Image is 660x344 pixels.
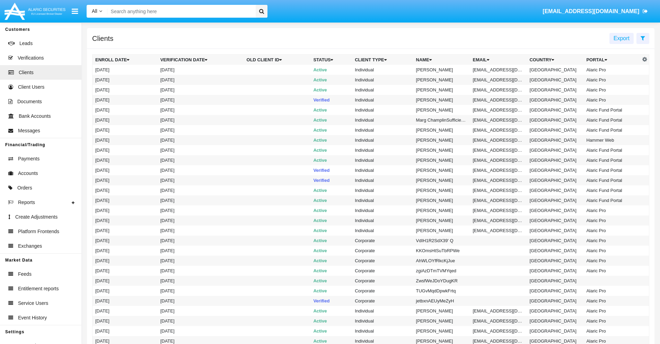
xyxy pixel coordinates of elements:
td: [DATE] [93,125,158,135]
td: Active [310,75,352,85]
td: [EMAIL_ADDRESS][DOMAIN_NAME] [470,125,527,135]
td: [DATE] [93,316,158,326]
td: Active [310,236,352,246]
td: [DATE] [93,165,158,175]
td: Individual [352,195,413,205]
td: [EMAIL_ADDRESS][DOMAIN_NAME] [470,175,527,185]
td: KKOmsHtSuTbRPWe [413,246,470,256]
td: Corporate [352,256,413,266]
td: [PERSON_NAME] [413,95,470,105]
td: [GEOGRAPHIC_DATA] [527,155,583,165]
span: Entitlement reports [18,285,59,292]
th: Country [527,55,583,65]
td: [DATE] [93,155,158,165]
td: Individual [352,185,413,195]
td: Active [310,266,352,276]
td: Active [310,306,352,316]
td: ZwsfWeJDoYDugKR [413,276,470,286]
span: Reports [18,199,35,206]
span: Client Users [18,83,44,91]
td: Individual [352,306,413,316]
td: [DATE] [158,175,244,185]
td: [GEOGRAPHIC_DATA] [527,145,583,155]
td: Alaric Pro [583,286,640,296]
td: Active [310,185,352,195]
td: [DATE] [93,296,158,306]
td: Active [310,145,352,155]
td: [GEOGRAPHIC_DATA] [527,125,583,135]
td: Active [310,125,352,135]
td: Alaric Fund Portal [583,105,640,115]
td: [EMAIL_ADDRESS][DOMAIN_NAME] [470,75,527,85]
td: Alaric Fund Portal [583,195,640,205]
td: [DATE] [158,185,244,195]
td: TUGvMqdDpwkFrtq [413,286,470,296]
td: Alaric Pro [583,205,640,215]
td: [PERSON_NAME] [413,205,470,215]
td: [EMAIL_ADDRESS][DOMAIN_NAME] [470,316,527,326]
th: Verification date [158,55,244,65]
td: Alaric Fund Portal [583,165,640,175]
td: [DATE] [158,276,244,286]
td: Alaric Fund Portal [583,175,640,185]
td: Individual [352,135,413,145]
td: [DATE] [93,75,158,85]
td: Verified [310,95,352,105]
td: Verified [310,296,352,306]
td: Active [310,316,352,326]
td: Alaric Fund Portal [583,155,640,165]
td: Individual [352,326,413,336]
td: Alaric Pro [583,75,640,85]
td: [GEOGRAPHIC_DATA] [527,205,583,215]
th: Name [413,55,470,65]
a: [EMAIL_ADDRESS][DOMAIN_NAME] [539,2,651,21]
td: [GEOGRAPHIC_DATA] [527,85,583,95]
td: [EMAIL_ADDRESS][DOMAIN_NAME] [470,226,527,236]
td: [PERSON_NAME] [413,185,470,195]
td: [DATE] [158,256,244,266]
td: [PERSON_NAME] [413,316,470,326]
span: Orders [17,184,32,192]
td: [GEOGRAPHIC_DATA] [527,276,583,286]
td: Corporate [352,266,413,276]
td: [GEOGRAPHIC_DATA] [527,65,583,75]
td: Individual [352,165,413,175]
td: Corporate [352,296,413,306]
td: Active [310,65,352,75]
td: [DATE] [93,215,158,226]
td: Alaric Pro [583,85,640,95]
input: Search [107,5,253,18]
td: [DATE] [93,256,158,266]
td: Alaric Fund Portal [583,145,640,155]
span: Exchanges [18,242,42,250]
td: [PERSON_NAME] [413,135,470,145]
th: Client Type [352,55,413,65]
td: [DATE] [158,316,244,326]
td: [GEOGRAPHIC_DATA] [527,236,583,246]
td: [GEOGRAPHIC_DATA] [527,75,583,85]
td: Alaric Pro [583,326,640,336]
td: Individual [352,155,413,165]
td: [DATE] [93,65,158,75]
td: [EMAIL_ADDRESS][DOMAIN_NAME] [470,105,527,115]
td: Individual [352,316,413,326]
span: Payments [18,155,39,162]
td: Alaric Fund Portal [583,185,640,195]
span: Create Adjustments [15,213,58,221]
td: Alaric Pro [583,226,640,236]
span: All [92,8,97,14]
td: Active [310,226,352,236]
td: [PERSON_NAME] [413,165,470,175]
td: Active [310,215,352,226]
td: [DATE] [158,115,244,125]
td: Active [310,205,352,215]
td: [DATE] [158,205,244,215]
td: [GEOGRAPHIC_DATA] [527,165,583,175]
td: AhWLOYfRkcKjJue [413,256,470,266]
td: [DATE] [93,95,158,105]
td: zgiAzDTmTVMYqed [413,266,470,276]
td: Alaric Pro [583,296,640,306]
td: [PERSON_NAME] [413,145,470,155]
td: [DATE] [158,105,244,115]
td: [DATE] [93,145,158,155]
